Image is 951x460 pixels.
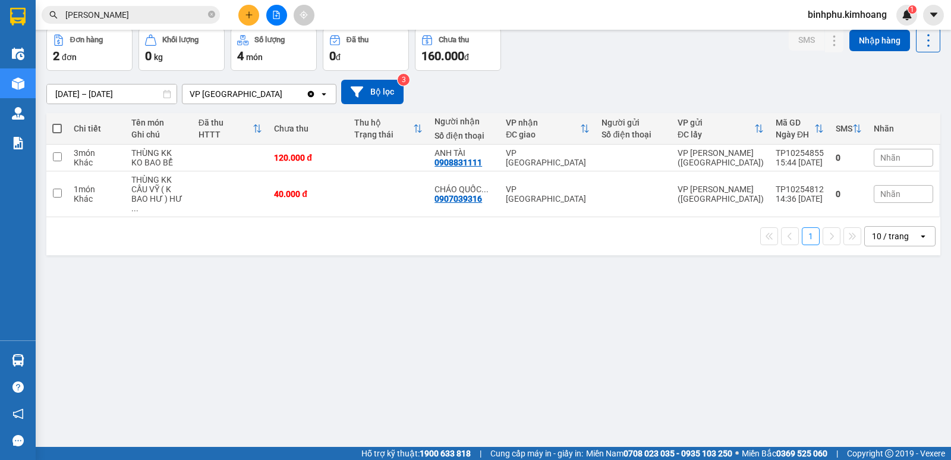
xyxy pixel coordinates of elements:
[398,74,410,86] sup: 3
[272,11,281,19] span: file-add
[776,148,824,158] div: TP10254855
[341,80,404,104] button: Bộ lọc
[490,447,583,460] span: Cung cấp máy in - giấy in:
[885,449,893,458] span: copyright
[266,5,287,26] button: file-add
[74,184,119,194] div: 1 món
[789,29,824,51] button: SMS
[836,447,838,460] span: |
[506,118,580,127] div: VP nhận
[53,49,59,63] span: 2
[246,52,263,62] span: món
[12,435,24,446] span: message
[12,77,24,90] img: warehouse-icon
[500,113,596,145] th: Toggle SortBy
[880,153,900,162] span: Nhãn
[74,148,119,158] div: 3 món
[918,231,928,241] svg: open
[193,113,268,145] th: Toggle SortBy
[480,447,481,460] span: |
[347,36,369,44] div: Đã thu
[254,36,285,44] div: Số lượng
[928,10,939,20] span: caret-down
[131,130,186,139] div: Ghi chú
[70,36,103,44] div: Đơn hàng
[245,11,253,19] span: plus
[910,5,914,14] span: 1
[776,130,814,139] div: Ngày ĐH
[586,447,732,460] span: Miền Nam
[231,28,317,71] button: Số lượng4món
[361,447,471,460] span: Hỗ trợ kỹ thuật:
[49,11,58,19] span: search
[5,76,89,87] span: 0977999909 -
[874,124,933,133] div: Nhãn
[131,118,186,127] div: Tên món
[5,51,174,74] p: NHẬN:
[274,153,342,162] div: 120.000 đ
[776,184,824,194] div: TP10254812
[776,118,814,127] div: Mã GD
[199,130,253,139] div: HTTT
[336,52,341,62] span: đ
[319,89,329,99] svg: open
[354,130,413,139] div: Trạng thái
[46,28,133,71] button: Đơn hàng2đơn
[208,11,215,18] span: close-circle
[12,354,24,367] img: warehouse-icon
[131,175,186,184] div: THÙNG KK
[678,118,754,127] div: VP gửi
[294,5,314,26] button: aim
[481,184,489,194] span: ...
[434,194,482,204] div: 0907039316
[12,137,24,149] img: solution-icon
[678,148,764,167] div: VP [PERSON_NAME] ([GEOGRAPHIC_DATA])
[742,447,827,460] span: Miền Bắc
[12,48,24,60] img: warehouse-icon
[5,51,119,74] span: VP [PERSON_NAME] ([GEOGRAPHIC_DATA])
[849,30,910,51] button: Nhập hàng
[5,89,29,100] span: GIAO:
[872,230,909,242] div: 10 / trang
[208,10,215,21] span: close-circle
[190,88,282,100] div: VP [GEOGRAPHIC_DATA]
[300,11,308,19] span: aim
[830,113,868,145] th: Toggle SortBy
[602,118,665,127] div: Người gửi
[5,23,174,46] p: GỬI:
[678,130,754,139] div: ĐC lấy
[306,89,316,99] svg: Clear value
[776,449,827,458] strong: 0369 525 060
[776,158,824,167] div: 15:44 [DATE]
[47,85,177,104] input: Select a date range.
[506,130,580,139] div: ĐC giao
[464,52,469,62] span: đ
[5,23,136,46] span: VP [GEOGRAPHIC_DATA] -
[65,8,206,21] input: Tìm tên, số ĐT hoặc mã đơn
[62,52,77,62] span: đơn
[354,118,413,127] div: Thu hộ
[238,5,259,26] button: plus
[5,35,48,46] span: PHƯỢNG
[12,107,24,120] img: warehouse-icon
[74,124,119,133] div: Chi tiết
[672,113,770,145] th: Toggle SortBy
[506,148,590,167] div: VP [GEOGRAPHIC_DATA]
[902,10,912,20] img: icon-new-feature
[434,184,494,194] div: CHÁO QUỐC ANH
[274,189,342,199] div: 40.000 đ
[237,49,244,63] span: 4
[678,184,764,204] div: VP [PERSON_NAME] ([GEOGRAPHIC_DATA])
[420,449,471,458] strong: 1900 633 818
[770,113,830,145] th: Toggle SortBy
[421,49,464,63] span: 160.000
[162,36,199,44] div: Khối lượng
[415,28,501,71] button: Chưa thu160.000đ
[154,52,163,62] span: kg
[323,28,409,71] button: Đã thu0đ
[434,117,494,126] div: Người nhận
[506,184,590,204] div: VP [GEOGRAPHIC_DATA]
[74,158,119,167] div: Khác
[74,194,119,204] div: Khác
[199,118,253,127] div: Đã thu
